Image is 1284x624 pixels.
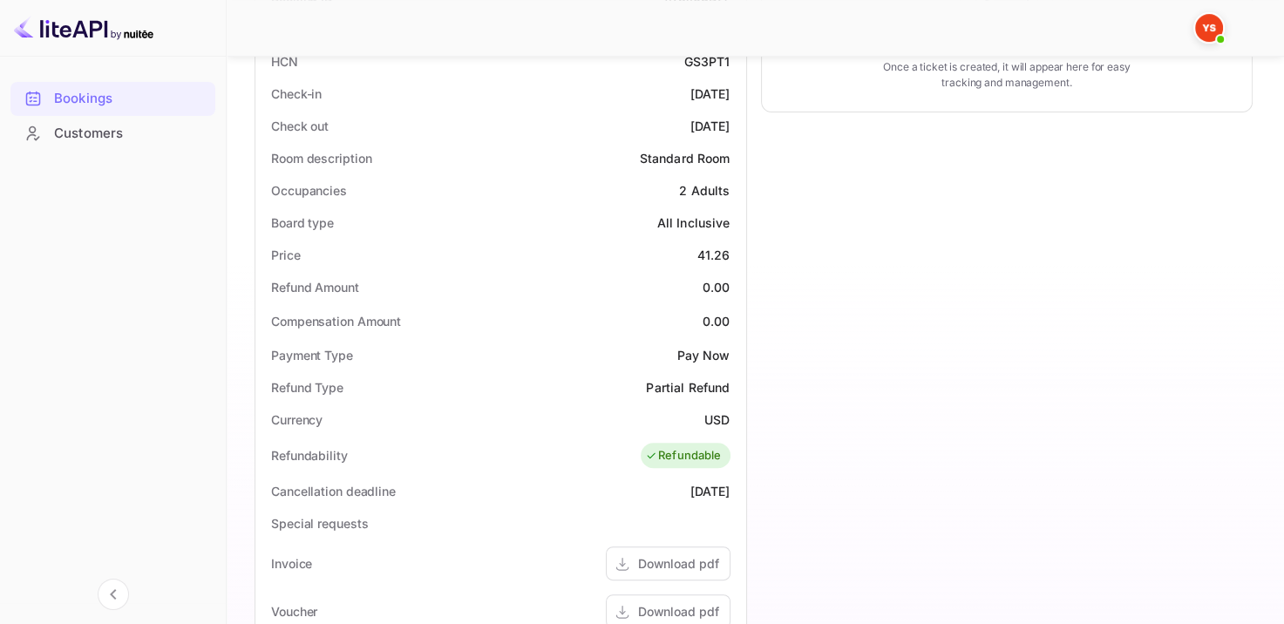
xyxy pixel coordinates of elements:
[646,378,730,397] div: Partial Refund
[54,89,207,109] div: Bookings
[703,278,730,296] div: 0.00
[98,579,129,610] button: Collapse navigation
[271,214,334,232] div: Board type
[697,246,730,264] div: 41.26
[271,312,401,330] div: Compensation Amount
[645,447,722,465] div: Refundable
[271,181,347,200] div: Occupancies
[638,554,719,573] div: Download pdf
[703,312,730,330] div: 0.00
[271,117,329,135] div: Check out
[271,85,322,103] div: Check-in
[271,446,348,465] div: Refundability
[271,378,343,397] div: Refund Type
[271,482,396,500] div: Cancellation deadline
[10,117,215,151] div: Customers
[690,117,730,135] div: [DATE]
[271,410,323,429] div: Currency
[14,14,153,42] img: LiteAPI logo
[676,346,730,364] div: Pay Now
[271,149,371,167] div: Room description
[875,59,1138,91] p: Once a ticket is created, it will appear here for easy tracking and management.
[271,514,368,532] div: Special requests
[271,346,353,364] div: Payment Type
[679,181,730,200] div: 2 Adults
[271,52,298,71] div: HCN
[640,149,730,167] div: Standard Room
[271,246,301,264] div: Price
[1195,14,1223,42] img: Yandex Support
[271,602,317,621] div: Voucher
[271,554,312,573] div: Invoice
[10,82,215,116] div: Bookings
[690,85,730,103] div: [DATE]
[704,410,730,429] div: USD
[10,82,215,114] a: Bookings
[638,602,719,621] div: Download pdf
[10,117,215,149] a: Customers
[657,214,730,232] div: All Inclusive
[690,482,730,500] div: [DATE]
[271,278,359,296] div: Refund Amount
[684,52,730,71] div: GS3PT1
[54,124,207,144] div: Customers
